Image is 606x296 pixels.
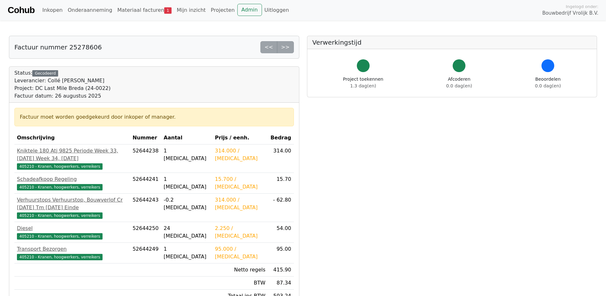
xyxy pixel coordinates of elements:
div: 1 [MEDICAL_DATA] [164,245,210,261]
div: Diesel [17,225,127,232]
td: 52644238 [130,144,161,173]
a: Inkopen [40,4,65,17]
a: Verhuurstops Verhuurstop, Bouwverlof Cr [DATE] Tm [DATE] Einde405210 - Kranen, hoogwerkers, verre... [17,196,127,219]
a: Uitloggen [262,4,292,17]
span: 405210 - Kranen, hoogwerkers, verreikers [17,212,103,219]
td: 52644249 [130,243,161,263]
div: 314.000 / [MEDICAL_DATA] [215,196,265,211]
a: Mijn inzicht [174,4,208,17]
div: Afcoderen [446,76,472,89]
a: Materiaal facturen1 [115,4,174,17]
div: Leverancier: Collé [PERSON_NAME] [14,77,111,85]
th: Aantal [161,131,212,144]
td: 52644243 [130,194,161,222]
td: 314.00 [268,144,294,173]
div: Verhuurstops Verhuurstop, Bouwverlof Cr [DATE] Tm [DATE] Einde [17,196,127,211]
a: Diesel405210 - Kranen, hoogwerkers, verreikers [17,225,127,240]
th: Nummer [130,131,161,144]
div: 15.700 / [MEDICAL_DATA] [215,175,265,191]
span: 0.0 dag(en) [535,83,561,88]
div: Factuur datum: 26 augustus 2025 [14,92,111,100]
div: 24 [MEDICAL_DATA] [164,225,210,240]
th: Bedrag [268,131,294,144]
td: 54.00 [268,222,294,243]
span: 1.3 dag(en) [350,83,376,88]
td: 415.90 [268,263,294,277]
div: Factuur moet worden goedgekeurd door inkoper of manager. [20,113,288,121]
div: 95.000 / [MEDICAL_DATA] [215,245,265,261]
td: - 62.80 [268,194,294,222]
span: 405210 - Kranen, hoogwerkers, verreikers [17,184,103,190]
div: Transport Bezorgen [17,245,127,253]
span: Ingelogd onder: [566,4,598,10]
h5: Factuur nummer 25278606 [14,43,102,51]
div: Project toekennen [343,76,383,89]
a: Kniktele 180 Atj 9825 Periode Week 33, [DATE] Week 34, [DATE]405210 - Kranen, hoogwerkers, verrei... [17,147,127,170]
span: 405210 - Kranen, hoogwerkers, verreikers [17,254,103,260]
div: Kniktele 180 Atj 9825 Periode Week 33, [DATE] Week 34, [DATE] [17,147,127,162]
div: 2.250 / [MEDICAL_DATA] [215,225,265,240]
div: -0.2 [MEDICAL_DATA] [164,196,210,211]
a: Schadeafkoop Regeling405210 - Kranen, hoogwerkers, verreikers [17,175,127,191]
div: Status: [14,69,111,100]
div: Schadeafkoop Regeling [17,175,127,183]
div: Gecodeerd [32,70,58,77]
a: Transport Bezorgen405210 - Kranen, hoogwerkers, verreikers [17,245,127,261]
th: Prijs / eenh. [212,131,268,144]
h5: Verwerkingstijd [312,39,592,46]
a: Projecten [208,4,237,17]
td: 15.70 [268,173,294,194]
span: 405210 - Kranen, hoogwerkers, verreikers [17,163,103,170]
span: 1 [164,7,172,14]
div: 1 [MEDICAL_DATA] [164,147,210,162]
span: 405210 - Kranen, hoogwerkers, verreikers [17,233,103,240]
span: 0.0 dag(en) [446,83,472,88]
span: Bouwbedrijf Vrolijk B.V. [542,10,598,17]
a: Admin [237,4,262,16]
td: 52644250 [130,222,161,243]
th: Omschrijving [14,131,130,144]
td: 87.34 [268,277,294,290]
div: 1 [MEDICAL_DATA] [164,175,210,191]
td: Netto regels [212,263,268,277]
a: Onderaanneming [65,4,115,17]
div: 314.000 / [MEDICAL_DATA] [215,147,265,162]
div: Beoordelen [535,76,561,89]
td: 52644241 [130,173,161,194]
td: BTW [212,277,268,290]
td: 95.00 [268,243,294,263]
div: Project: DC Last Mile Breda (24-0022) [14,85,111,92]
a: Cohub [8,3,35,18]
